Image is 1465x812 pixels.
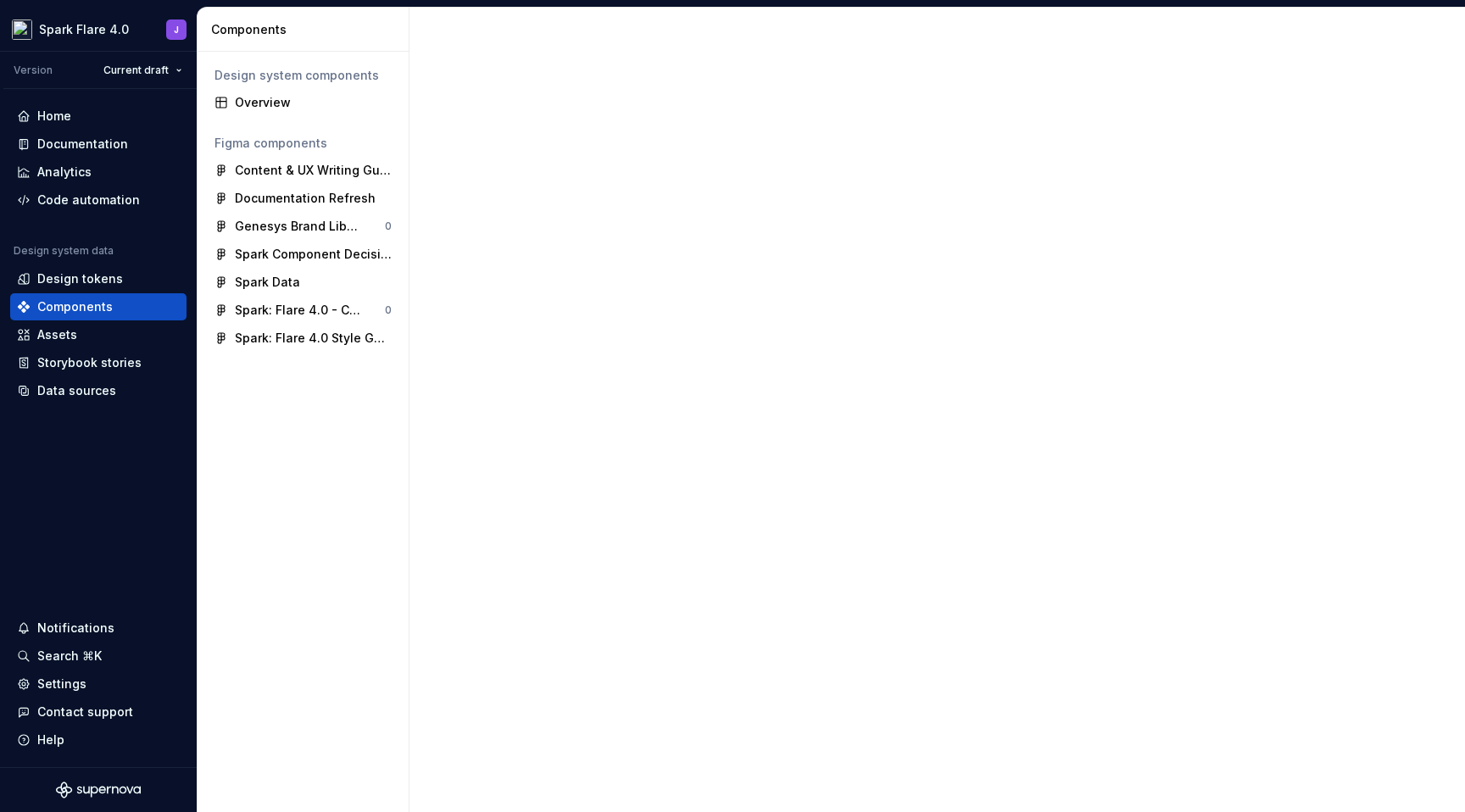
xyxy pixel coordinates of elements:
[385,303,392,317] div: 0
[235,190,376,207] div: Documentation Refresh
[3,11,193,47] button: Spark Flare 4.0J
[208,185,398,212] a: Documentation Refresh
[208,325,398,352] a: Spark: Flare 4.0 Style Guide
[12,19,32,40] img: d6852e8b-7cd7-4438-8c0d-f5a8efe2c281.png
[235,246,392,263] div: Spark Component Decision Tree
[37,192,140,209] div: Code automation
[208,297,398,324] a: Spark: Flare 4.0 - Core0
[10,349,187,376] a: Storybook stories
[208,213,398,240] a: Genesys Brand Library0
[103,64,169,77] span: Current draft
[37,270,123,287] div: Design tokens
[14,244,114,258] div: Design system data
[174,23,179,36] div: J
[10,642,187,670] button: Search ⌘K
[14,64,53,77] div: Version
[10,131,187,158] a: Documentation
[235,302,361,319] div: Spark: Flare 4.0 - Core
[214,135,392,152] div: Figma components
[37,648,102,665] div: Search ⌘K
[208,157,398,184] a: Content & UX Writing Guidelines
[208,241,398,268] a: Spark Component Decision Tree
[214,67,392,84] div: Design system components
[37,676,86,692] div: Settings
[235,330,392,347] div: Spark: Flare 4.0 Style Guide
[208,89,398,116] a: Overview
[37,108,71,125] div: Home
[37,164,92,181] div: Analytics
[37,382,116,399] div: Data sources
[10,186,187,214] a: Code automation
[10,321,187,348] a: Assets
[10,159,187,186] a: Analytics
[96,58,190,82] button: Current draft
[10,698,187,726] button: Contact support
[235,274,300,291] div: Spark Data
[211,21,402,38] div: Components
[39,21,129,38] div: Spark Flare 4.0
[10,377,187,404] a: Data sources
[208,269,398,296] a: Spark Data
[37,704,133,720] div: Contact support
[10,726,187,754] button: Help
[37,136,128,153] div: Documentation
[37,620,114,637] div: Notifications
[235,94,392,111] div: Overview
[10,103,187,130] a: Home
[10,293,187,320] a: Components
[37,298,113,315] div: Components
[37,731,64,748] div: Help
[37,354,142,371] div: Storybook stories
[10,265,187,292] a: Design tokens
[10,670,187,698] a: Settings
[385,220,392,233] div: 0
[10,615,187,642] button: Notifications
[235,218,361,235] div: Genesys Brand Library
[235,162,392,179] div: Content & UX Writing Guidelines
[37,326,77,343] div: Assets
[56,781,141,798] svg: Supernova Logo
